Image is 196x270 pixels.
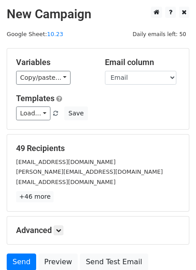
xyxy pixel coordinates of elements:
[16,106,50,120] a: Load...
[16,225,180,235] h5: Advanced
[129,31,189,37] a: Daily emails left: 50
[151,227,196,270] iframe: Chat Widget
[16,71,71,85] a: Copy/paste...
[7,31,63,37] small: Google Sheet:
[64,106,88,120] button: Save
[7,7,189,22] h2: New Campaign
[129,29,189,39] span: Daily emails left: 50
[105,57,180,67] h5: Email column
[16,191,54,202] a: +46 more
[47,31,63,37] a: 10.23
[16,159,116,165] small: [EMAIL_ADDRESS][DOMAIN_NAME]
[16,143,180,153] h5: 49 Recipients
[16,57,92,67] h5: Variables
[16,168,163,175] small: [PERSON_NAME][EMAIL_ADDRESS][DOMAIN_NAME]
[16,94,54,103] a: Templates
[16,179,116,185] small: [EMAIL_ADDRESS][DOMAIN_NAME]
